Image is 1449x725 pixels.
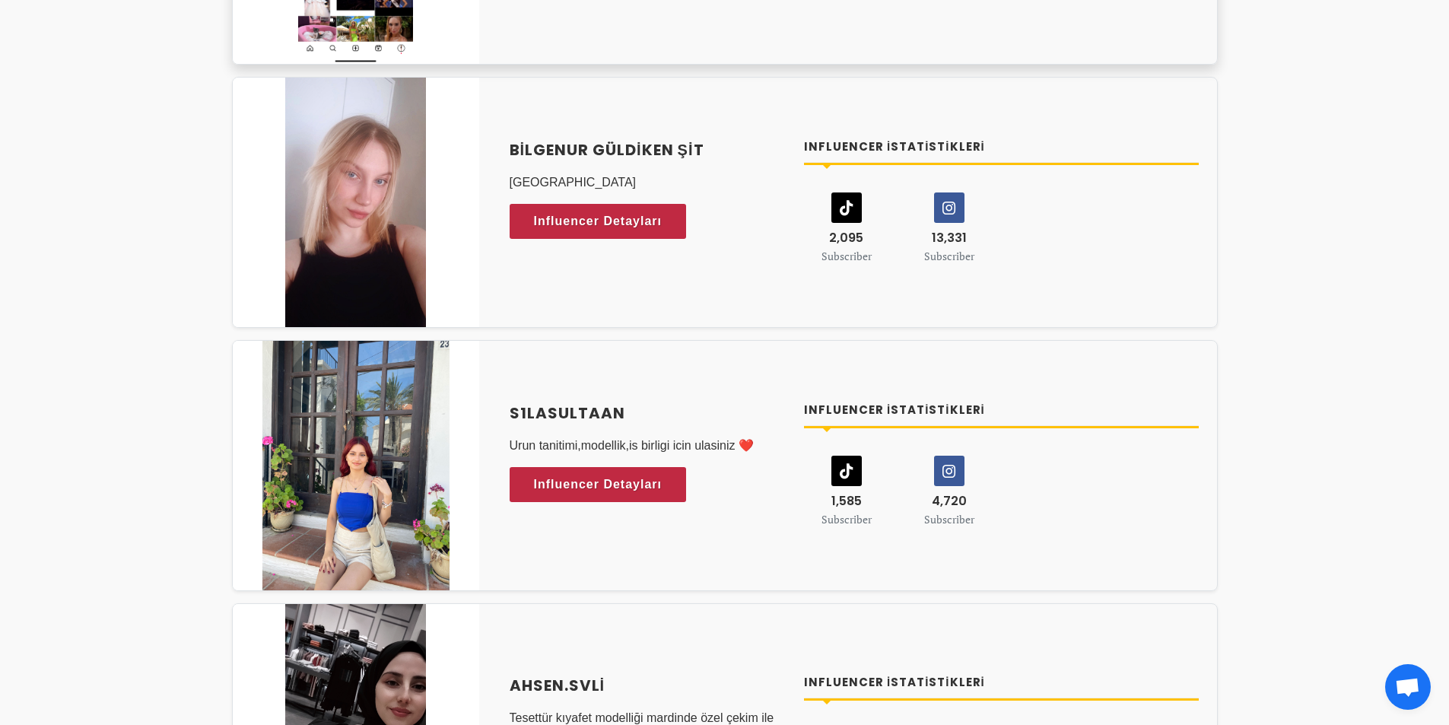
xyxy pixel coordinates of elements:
a: Ahsen.svli [510,674,786,697]
small: Subscriber [924,249,974,263]
a: Influencer Detayları [510,467,687,502]
p: Urun tanitimi,modellik,is birligi icin ulasiniz ❤️ [510,437,786,455]
small: Subscriber [924,512,974,526]
span: Influencer Detayları [534,473,663,496]
a: Influencer Detayları [510,204,687,239]
a: Bilgenur Güldiken Şit [510,138,786,161]
span: 4,720 [932,492,967,510]
a: S1lasultaan [510,402,786,425]
h4: Influencer İstatistikleri [804,402,1199,419]
h4: Influencer İstatistikleri [804,138,1199,156]
div: Açık sohbet [1385,664,1431,710]
h4: Influencer İstatistikleri [804,674,1199,692]
span: 13,331 [932,229,967,246]
small: Subscriber [821,512,872,526]
span: Influencer Detayları [534,210,663,233]
span: 1,585 [831,492,862,510]
small: Subscriber [821,249,872,263]
p: [GEOGRAPHIC_DATA] [510,173,786,192]
span: 2,095 [829,229,863,246]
